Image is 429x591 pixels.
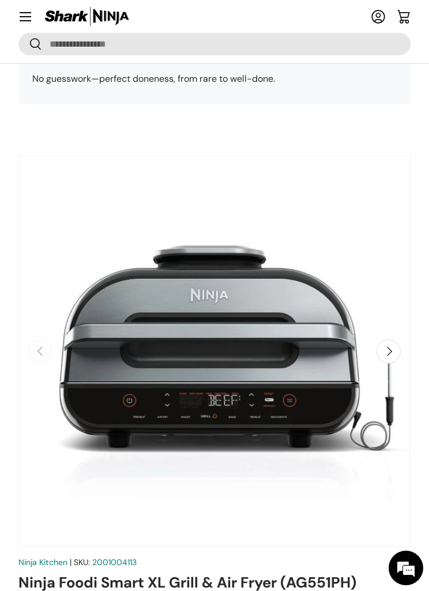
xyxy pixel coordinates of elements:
a: Ninja Kitchen [18,557,67,567]
media-gallery: Gallery Viewer [18,156,411,547]
em: Submit [168,355,209,370]
div: | [18,556,411,569]
p: No guesswork—perfect doneness, from rare to well-done. [32,72,275,86]
div: Leave a message [60,65,194,79]
textarea: Type your message and click 'Submit' [6,315,220,355]
div: Minimize live chat window [189,6,217,33]
a: 2001004113 [92,557,137,567]
span: We are offline. Please leave us a message. [24,145,201,262]
img: Shark Ninja Philippines [44,6,130,28]
span: SKU: [74,557,90,567]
